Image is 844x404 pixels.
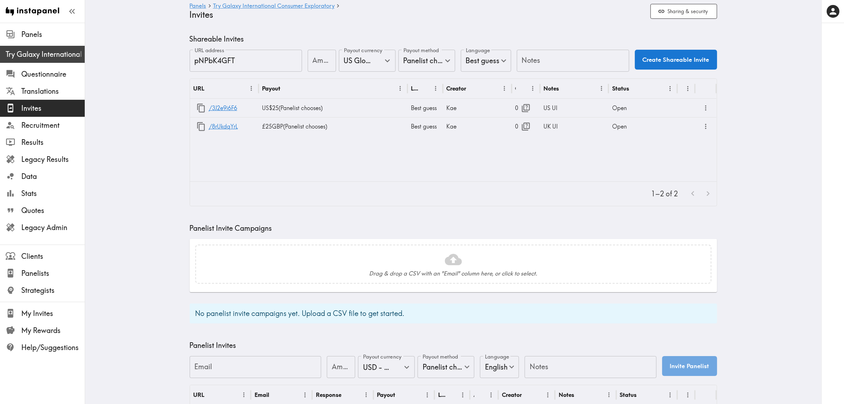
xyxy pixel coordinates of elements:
[700,121,712,132] button: more
[21,120,85,130] span: Recruitment
[255,391,269,398] div: Email
[596,83,607,94] button: Menu
[466,47,490,54] label: Language
[502,391,522,398] div: Creator
[316,391,341,398] div: Response
[635,50,717,70] button: Create Shareable Invite
[281,83,292,94] button: Sort
[515,99,536,117] div: 0
[190,10,645,20] h4: Invites
[443,117,512,136] div: Kae
[422,389,433,400] button: Menu
[396,389,407,400] button: Sort
[239,389,250,400] button: Menu
[270,389,281,400] button: Sort
[447,389,458,400] button: Sort
[467,83,478,94] button: Sort
[190,340,717,350] h5: Panelist Invites
[461,50,511,72] div: Best guess
[411,85,419,92] div: Language
[609,117,677,136] div: Open
[342,389,353,400] button: Sort
[300,389,311,400] button: Menu
[382,55,393,66] button: Open
[438,391,446,398] div: Language
[194,85,205,92] div: URL
[682,389,693,400] button: Menu
[195,306,405,321] div: No panelist invite campaigns yet. Upload a CSV file to get started.
[262,85,280,92] div: Payout
[21,223,85,233] span: Legacy Admin
[190,34,717,44] h5: Shareable Invites
[21,206,85,215] span: Quotes
[21,171,85,181] span: Data
[21,29,85,39] span: Panels
[209,118,238,136] a: /8rUkdqYrL
[446,85,466,92] div: Creator
[650,4,717,19] button: Sharing & security
[609,99,677,117] div: Open
[258,99,407,117] div: US$25 ( Panelist chooses )
[21,69,85,79] span: Questionnaire
[6,49,85,59] div: Try Galaxy International Consumer Exploratory
[457,389,468,400] button: Menu
[418,356,474,378] div: Panelist chooses
[542,389,553,400] button: Menu
[515,85,516,92] div: Opens
[485,353,509,361] label: Language
[499,83,510,94] button: Menu
[258,117,407,136] div: £25 GBP ( Panelist chooses )
[620,391,637,398] div: Status
[21,326,85,335] span: My Rewards
[604,389,615,400] button: Menu
[419,83,430,94] button: Sort
[403,47,439,54] label: Payout method
[423,353,458,361] label: Payout method
[630,83,641,94] button: Sort
[480,356,519,378] div: English
[543,85,559,92] div: Notes
[195,47,224,54] label: URL address
[205,83,216,94] button: Sort
[575,389,586,400] button: Sort
[515,118,536,136] div: 0
[21,309,85,318] span: My Invites
[213,3,335,10] a: Try Galaxy International Consumer Exploratory
[486,389,497,400] button: Menu
[395,83,406,94] button: Menu
[559,391,574,398] div: Notes
[21,86,85,96] span: Translations
[527,83,538,94] button: Menu
[540,117,609,136] div: UK UI
[475,389,486,400] button: Sort
[700,102,712,114] button: more
[190,223,717,233] h5: Panelist Invite Campaigns
[682,83,693,94] button: Menu
[474,391,474,398] div: Answers
[21,285,85,295] span: Strategists
[443,99,512,117] div: Kae
[21,251,85,261] span: Clients
[21,268,85,278] span: Panelists
[665,83,676,94] button: Menu
[398,50,455,72] div: Panelist chooses
[682,389,693,400] button: Sort
[407,117,443,136] div: Best guess
[682,83,693,94] button: Sort
[560,83,571,94] button: Sort
[652,189,678,199] p: 1–2 of 2
[377,391,395,398] div: Payout
[205,389,216,400] button: Sort
[430,83,441,94] button: Menu
[361,389,372,400] button: Menu
[662,356,717,376] button: Invite Panelist
[363,353,402,361] label: Payout currency
[369,269,537,277] h6: Drag & drop a CSV with an "Email" column here, or click to select.
[246,83,257,94] button: Menu
[21,137,85,147] span: Results
[637,389,648,400] button: Sort
[21,343,85,353] span: Help/Suggestions
[194,391,205,398] div: URL
[540,99,609,117] div: US UI
[401,362,412,373] button: Open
